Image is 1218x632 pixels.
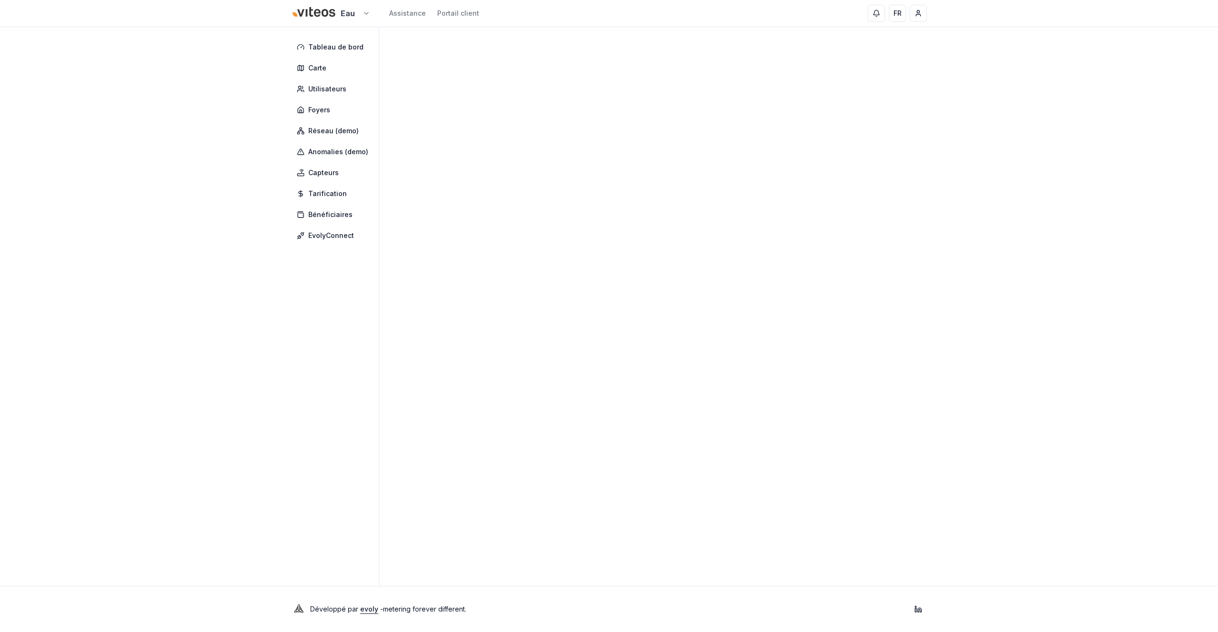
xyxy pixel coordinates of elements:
[308,147,368,157] span: Anomalies (demo)
[308,105,330,115] span: Foyers
[291,3,370,24] button: Eau
[291,185,378,202] a: Tarification
[308,231,354,240] span: EvolyConnect
[360,605,378,613] a: evoly
[291,122,378,139] a: Réseau (demo)
[341,8,355,19] span: Eau
[308,189,347,198] span: Tarification
[291,602,306,617] img: Evoly Logo
[310,602,466,616] p: Développé par - metering forever different .
[308,210,353,219] span: Bénéficiaires
[291,39,378,56] a: Tableau de bord
[291,101,378,118] a: Foyers
[437,9,479,18] a: Portail client
[389,9,426,18] a: Assistance
[889,5,906,22] button: FR
[308,168,339,178] span: Capteurs
[291,164,378,181] a: Capteurs
[308,42,363,52] span: Tableau de bord
[291,80,378,98] a: Utilisateurs
[291,1,337,24] img: Viteos - Eau Logo
[291,227,378,244] a: EvolyConnect
[291,59,378,77] a: Carte
[308,63,326,73] span: Carte
[308,126,359,136] span: Réseau (demo)
[291,206,378,223] a: Bénéficiaires
[894,9,902,18] span: FR
[291,143,378,160] a: Anomalies (demo)
[308,84,346,94] span: Utilisateurs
